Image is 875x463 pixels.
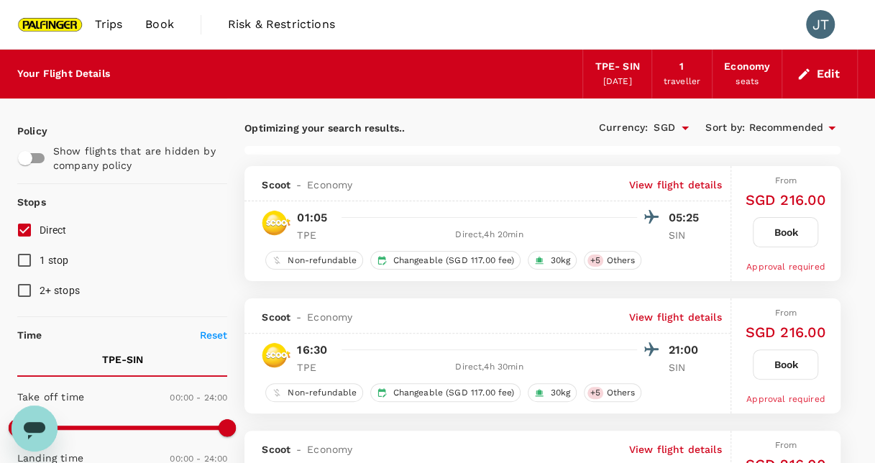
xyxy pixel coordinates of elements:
p: View flight details [629,178,722,192]
span: Scoot [262,442,290,457]
div: [DATE] [603,75,632,89]
div: JT [806,10,835,39]
div: Your Flight Details [17,66,110,82]
span: Scoot [262,310,290,324]
span: Direct [40,224,67,236]
span: Economy [307,442,352,457]
span: - [290,442,307,457]
p: View flight details [629,442,722,457]
span: + 5 [587,255,603,267]
span: Changeable (SGD 117.00 fee) [387,255,520,267]
p: Policy [17,124,29,138]
p: Optimizing your search results.. [244,121,542,135]
span: From [774,175,797,185]
button: Edit [794,63,846,86]
span: - [290,178,307,192]
p: TPE [297,360,333,375]
img: Palfinger Asia Pacific Pte Ltd [17,9,83,40]
span: 30kg [544,255,576,267]
span: Approval required [746,394,825,404]
p: 21:00 [669,341,705,359]
span: Others [600,255,641,267]
p: 01:05 [297,209,327,226]
p: Take off time [17,390,84,404]
strong: Stops [17,196,46,208]
img: TR [262,341,290,370]
div: 30kg [528,383,577,402]
h6: SGD 216.00 [746,188,827,211]
p: TPE [297,228,333,242]
div: Changeable (SGD 117.00 fee) [370,251,521,270]
span: Non-refundable [282,387,362,399]
div: seats [736,75,759,89]
iframe: Button to launch messaging window [12,405,58,451]
div: 1 [679,59,684,75]
div: Non-refundable [265,251,363,270]
span: 2+ stops [40,285,80,296]
span: Recommended [748,120,823,136]
div: TPE - SIN [595,59,639,75]
span: Book [145,16,174,33]
p: 05:25 [669,209,705,226]
span: Currency : [599,120,648,136]
div: 30kg [528,251,577,270]
p: Show flights that are hidden by company policy [53,144,219,173]
div: Non-refundable [265,383,363,402]
span: Changeable (SGD 117.00 fee) [387,387,520,399]
p: SIN [669,228,705,242]
p: SIN [669,360,705,375]
span: 30kg [544,387,576,399]
p: View flight details [629,310,722,324]
img: TR [262,208,290,237]
div: Economy [724,59,770,75]
span: From [774,440,797,450]
span: Sort by : [705,120,745,136]
p: Time [17,328,42,342]
div: +5Others [584,251,641,270]
div: Direct , 4h 20min [342,228,636,242]
h6: SGD 216.00 [746,321,827,344]
span: 00:00 - 24:00 [170,393,227,403]
button: Open [675,118,695,138]
span: Scoot [262,178,290,192]
span: Economy [307,178,352,192]
p: Reset [200,328,228,342]
span: Trips [95,16,123,33]
span: + 5 [587,387,603,399]
span: Risk & Restrictions [228,16,335,33]
span: Economy [307,310,352,324]
span: Non-refundable [282,255,362,267]
p: TPE - SIN [102,352,143,367]
button: Book [753,217,818,247]
span: 1 stop [40,255,69,266]
span: Approval required [746,262,825,272]
div: +5Others [584,383,641,402]
div: Changeable (SGD 117.00 fee) [370,383,521,402]
div: traveller [664,75,700,89]
p: 16:30 [297,341,327,359]
span: Others [600,387,641,399]
div: Direct , 4h 30min [342,360,636,375]
span: - [290,310,307,324]
span: From [774,308,797,318]
button: Book [753,349,818,380]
